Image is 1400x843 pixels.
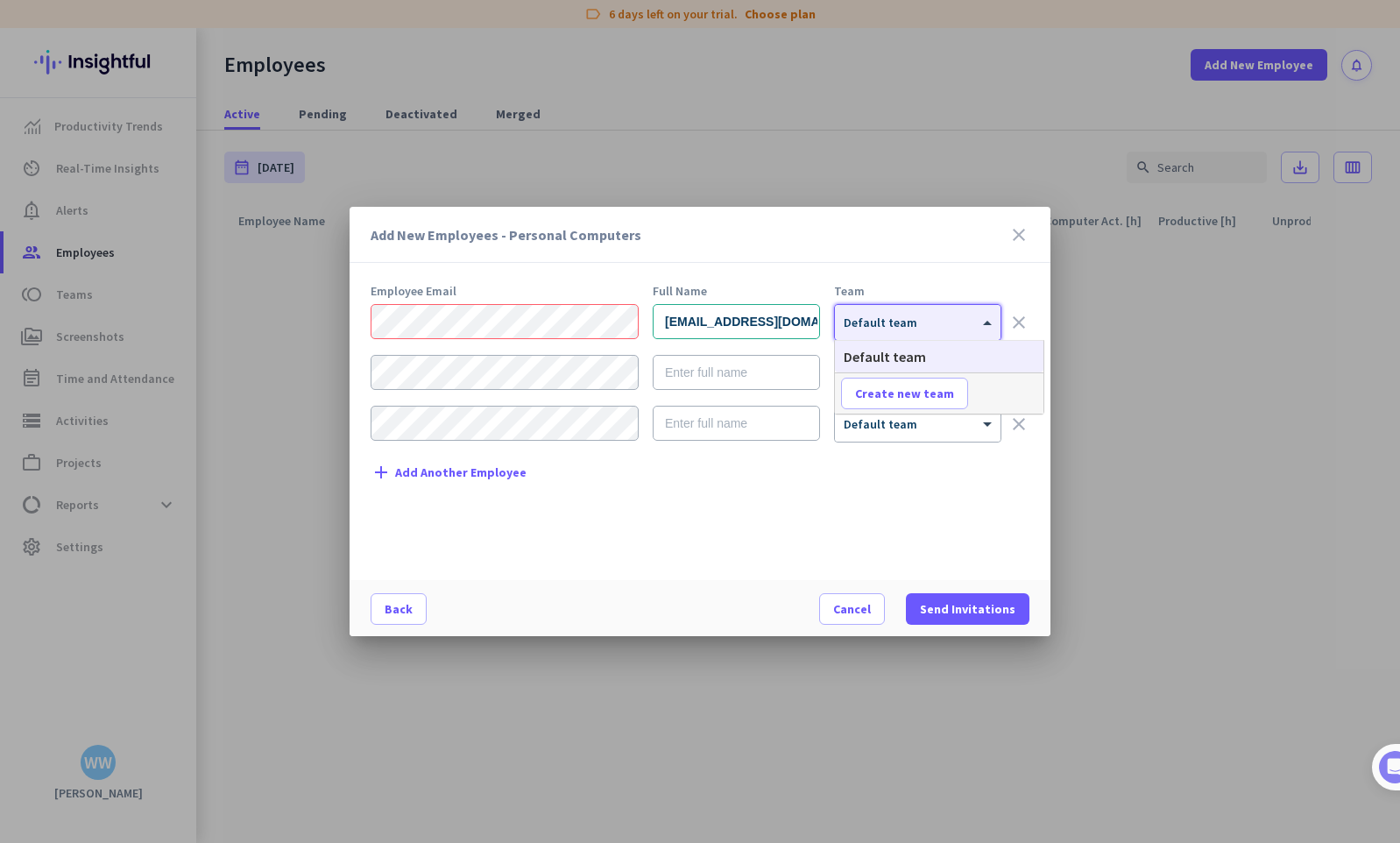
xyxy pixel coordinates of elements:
div: Initial tracking settings and how to edit them [67,505,297,540]
i: clear [1008,312,1029,333]
div: Full Name [653,285,820,297]
div: You're just a few steps away from completing the essential app setup [25,131,326,173]
div: Options List [835,341,1043,372]
div: [PERSON_NAME] from Insightful [97,188,288,206]
button: Add your employees [67,421,237,457]
img: Profile image for Tamara [62,183,90,211]
button: Tasks [263,547,350,617]
p: 4 steps [18,230,62,249]
span: Cancel [833,600,871,618]
div: Add employees [67,305,297,322]
span: Home [25,591,61,603]
button: Back [371,593,427,625]
span: Help [205,591,233,603]
span: Default team [844,348,926,365]
div: Employee Email [371,285,639,297]
p: About 10 minutes [223,230,333,249]
div: 2Initial tracking settings and how to edit them [32,499,318,540]
div: It's time to add your employees! This is crucial since Insightful will start collecting their act... [67,334,305,407]
i: add [371,462,392,483]
i: close [1008,224,1029,245]
input: Enter full name [653,406,820,441]
div: 1Add employees [32,299,318,327]
span: Create new team [855,385,954,402]
span: Messages [102,591,162,603]
button: Create new team [841,378,968,409]
div: 🎊 Welcome to Insightful! 🎊 [25,67,326,131]
span: Send Invitations [920,600,1015,618]
span: Back [385,600,413,618]
span: Add Another Employee [395,466,527,479]
i: clear [1008,414,1029,435]
h3: Add New Employees - Personal Computers [371,228,1008,242]
div: Close [308,7,339,39]
input: Enter full name [653,304,820,339]
button: Help [175,547,263,617]
div: Team [834,285,1001,297]
h1: Tasks [149,8,205,38]
button: Send Invitations [906,593,1029,625]
button: Cancel [819,593,885,625]
input: Enter full name [653,355,820,390]
span: Tasks [287,591,325,603]
button: Messages [88,547,175,617]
